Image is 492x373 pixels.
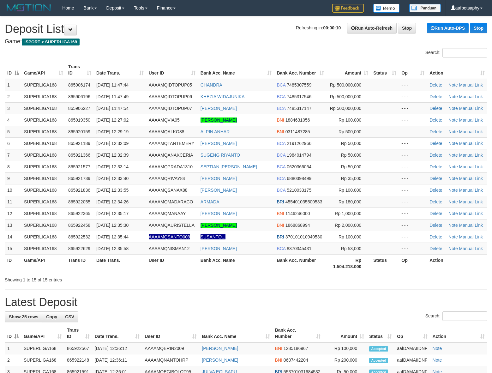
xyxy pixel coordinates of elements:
[142,324,199,342] th: User ID: activate to sort column ascending
[5,219,21,231] td: 13
[275,346,282,351] span: BNI
[429,117,442,123] a: Delete
[96,164,129,169] span: [DATE] 12:33:14
[448,106,458,111] a: Note
[198,61,274,79] th: Bank Acc. Name: activate to sort column ascending
[201,223,237,228] a: [PERSON_NAME]
[149,141,195,146] span: AAAAMQTANTEMERY
[459,117,483,123] a: Manual Link
[459,141,483,146] a: Manual Link
[399,184,427,196] td: - - -
[394,342,430,354] td: aafDAMAIIDNF
[371,254,399,272] th: Status
[277,141,285,146] span: BCA
[64,342,92,354] td: 865922567
[201,94,245,99] a: KHEZIA WIDAJUNIKA
[149,117,180,123] span: AAAAMQVIA05
[330,82,362,87] span: Rp 500,000,000
[285,234,322,239] span: Copy 370101010940530 to clipboard
[442,48,487,57] input: Search:
[149,164,193,169] span: AAAAMQPRADA1310
[202,358,238,363] a: [PERSON_NAME]
[5,161,21,172] td: 8
[9,314,38,319] span: Show 25 rows
[341,246,362,251] span: Rp 53,000
[330,94,362,99] span: Rp 500,000,000
[5,79,21,91] td: 1
[96,141,129,146] span: [DATE] 12:32:09
[339,129,361,134] span: Rp 500,000
[92,324,142,342] th: Date Trans.: activate to sort column ascending
[96,211,129,216] span: [DATE] 12:35:17
[68,199,90,204] span: 865922055
[149,153,193,158] span: AAAAMQANAKCERIA
[277,176,285,181] span: BCA
[459,223,483,228] a: Manual Link
[201,153,240,158] a: SUGENG RIYANTO
[339,234,361,239] span: Rp 100,000
[448,141,458,146] a: Note
[21,126,66,137] td: SUPERLIGA168
[21,196,66,208] td: SUPERLIGA168
[277,188,285,193] span: BCA
[285,129,310,134] span: Copy 0311487285 to clipboard
[399,254,427,272] th: Op
[448,164,458,169] a: Note
[409,4,441,12] img: panduan.png
[42,311,61,322] a: Copy
[201,246,237,251] a: [PERSON_NAME]
[96,246,129,251] span: [DATE] 12:35:58
[448,188,458,193] a: Note
[448,223,458,228] a: Note
[92,354,142,366] td: [DATE] 12:36:11
[21,137,66,149] td: SUPERLIGA168
[459,94,483,99] a: Manual Link
[369,346,388,352] span: Accepted
[459,129,483,134] a: Manual Link
[399,208,427,219] td: - - -
[5,184,21,196] td: 10
[68,188,90,193] span: 865921836
[399,149,427,161] td: - - -
[339,117,361,123] span: Rp 100,000
[330,106,362,111] span: Rp 500,000,000
[66,254,94,272] th: Trans ID
[5,208,21,219] td: 12
[287,94,311,99] span: Copy 7485317546 to clipboard
[5,342,21,354] td: 1
[459,199,483,204] a: Manual Link
[429,176,442,181] a: Delete
[429,199,442,204] a: Delete
[5,126,21,137] td: 5
[149,188,188,193] span: AAAAMQSANAX88
[21,149,66,161] td: SUPERLIGA168
[149,234,190,239] span: Nama rekening ada tanda titik/strip, harap diedit
[430,324,487,342] th: Action: activate to sort column ascending
[149,106,192,111] span: AAAAMQIDTOPUP07
[5,172,21,184] td: 9
[277,106,285,111] span: BCA
[149,223,195,228] span: AAAAMQAURISTELLA
[448,94,458,99] a: Note
[427,61,487,79] th: Action: activate to sort column ascending
[68,234,90,239] span: 865922532
[5,3,53,13] img: MOTION_logo.png
[5,243,21,254] td: 15
[149,199,193,204] span: AAAAMQMADARACO
[68,211,90,216] span: 865922365
[323,25,341,30] strong: 00:00:10
[398,23,416,33] a: Stop
[323,354,367,366] td: Rp 200,000
[5,324,21,342] th: ID: activate to sort column descending
[201,164,257,169] a: SEPTIAN [PERSON_NAME]
[339,188,361,193] span: Rp 100,000
[448,117,458,123] a: Note
[66,61,94,79] th: Trans ID: activate to sort column ascending
[96,199,129,204] span: [DATE] 12:34:26
[201,82,222,87] a: CHANDRA
[341,176,362,181] span: Rp 35,000
[399,114,427,126] td: - - -
[287,153,311,158] span: Copy 1984014794 to clipboard
[21,243,66,254] td: SUPERLIGA168
[202,346,238,351] a: [PERSON_NAME]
